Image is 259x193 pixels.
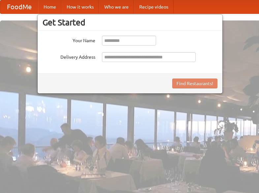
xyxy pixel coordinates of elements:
[0,0,38,14] a: FoodMe
[43,52,95,60] label: Delivery Address
[43,17,217,27] h3: Get Started
[43,36,95,44] label: Your Name
[38,0,61,14] a: Home
[61,0,99,14] a: How it works
[99,0,134,14] a: Who we are
[172,79,217,88] button: Find Restaurants!
[134,0,174,14] a: Recipe videos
